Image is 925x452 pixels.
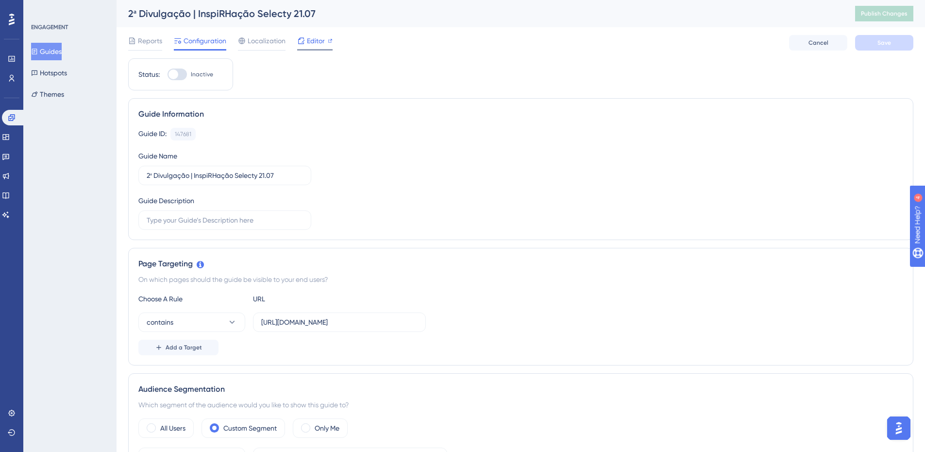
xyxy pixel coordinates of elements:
button: Publish Changes [855,6,913,21]
iframe: UserGuiding AI Assistant Launcher [884,414,913,443]
button: Cancel [789,35,847,51]
input: Type your Guide’s Description here [147,215,303,226]
span: Publish Changes [861,10,908,17]
div: Choose A Rule [138,293,245,305]
span: Configuration [184,35,226,47]
span: Editor [307,35,325,47]
span: Inactive [191,70,213,78]
div: On which pages should the guide be visible to your end users? [138,274,903,285]
div: Guide Information [138,108,903,120]
span: Add a Target [166,344,202,351]
input: yourwebsite.com/path [261,317,418,328]
label: All Users [160,422,185,434]
button: contains [138,313,245,332]
div: Guide Name [138,150,177,162]
span: Reports [138,35,162,47]
span: Cancel [808,39,828,47]
button: Save [855,35,913,51]
label: Only Me [315,422,339,434]
button: Add a Target [138,340,219,355]
div: URL [253,293,360,305]
div: Guide ID: [138,128,167,140]
span: Need Help? [23,2,61,14]
label: Custom Segment [223,422,277,434]
span: Save [877,39,891,47]
div: Status: [138,69,160,80]
div: Audience Segmentation [138,383,903,395]
span: Localization [248,35,286,47]
button: Hotspots [31,64,67,82]
div: ENGAGEMENT [31,23,68,31]
button: Themes [31,86,64,103]
div: Page Targeting [138,258,903,270]
div: Which segment of the audience would you like to show this guide to? [138,399,903,411]
button: Guides [31,43,62,60]
div: 147681 [175,130,191,138]
div: 2ª Divulgação | InspiRHação Selecty 21.07 [128,7,831,20]
input: Type your Guide’s Name here [147,170,303,181]
span: contains [147,316,173,328]
div: 4 [67,5,70,13]
div: Guide Description [138,195,194,207]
